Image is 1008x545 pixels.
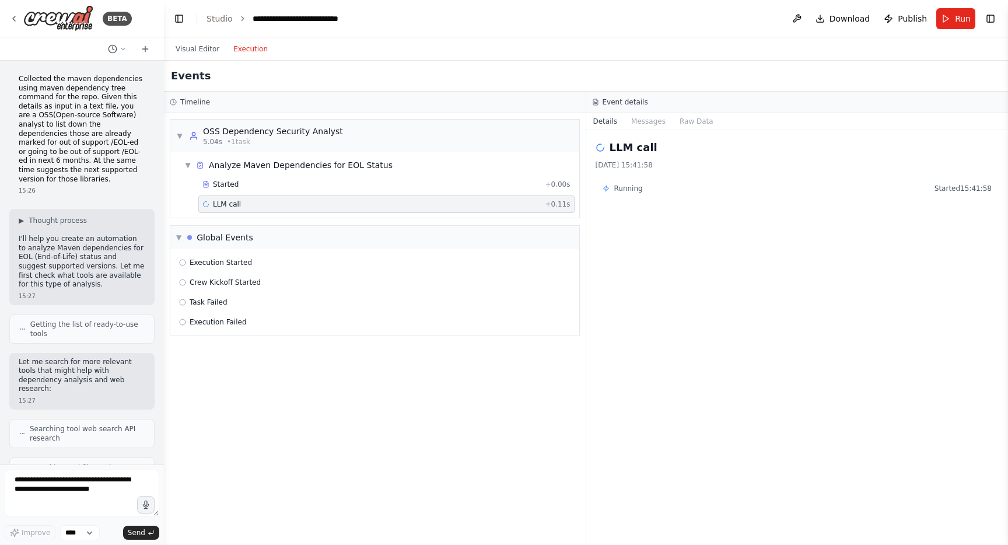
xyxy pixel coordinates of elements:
span: ▼ [176,131,183,141]
span: Searching tool web search API research [30,424,145,443]
span: Improve [22,528,50,537]
div: Global Events [197,232,253,243]
button: Run [936,8,975,29]
span: Thought process [29,216,87,225]
span: Started [213,180,239,189]
span: + 0.11s [545,200,570,209]
button: Improve [5,525,55,540]
h2: LLM call [610,139,657,156]
h3: Timeline [180,97,210,107]
button: Details [586,113,625,130]
span: Searching tool file read text processing [30,463,145,481]
button: Visual Editor [169,42,226,56]
div: 15:27 [19,396,145,405]
span: ▶ [19,216,24,225]
div: 15:27 [19,292,145,301]
a: Studio [206,14,233,23]
button: Start a new chat [136,42,155,56]
button: Messages [624,113,673,130]
span: Run [955,13,971,25]
div: [DATE] 15:41:58 [596,160,999,170]
span: + 0.00s [545,180,570,189]
span: Task Failed [190,298,228,307]
span: ▼ [176,233,181,242]
div: 15:26 [19,186,145,195]
span: Getting the list of ready-to-use tools [30,320,145,338]
div: Analyze Maven Dependencies for EOL Status [209,159,393,171]
nav: breadcrumb [206,13,338,25]
span: • 1 task [227,137,250,146]
span: Running [614,184,643,193]
span: Send [128,528,145,537]
span: ▼ [184,160,191,170]
button: Switch to previous chat [103,42,131,56]
span: 5.04s [203,137,222,146]
div: OSS Dependency Security Analyst [203,125,343,137]
div: BETA [103,12,132,26]
button: Raw Data [673,113,720,130]
p: I'll help you create an automation to analyze Maven dependencies for EOL (End-of-Life) status and... [19,235,145,289]
button: Click to speak your automation idea [137,496,155,513]
button: Publish [879,8,932,29]
span: Crew Kickoff Started [190,278,261,287]
button: Send [123,526,159,540]
span: Download [829,13,870,25]
span: Execution Failed [190,317,247,327]
button: Show right sidebar [982,11,999,27]
span: Execution Started [190,258,252,267]
button: Execution [226,42,275,56]
img: Logo [23,5,93,32]
h3: Event details [603,97,648,107]
span: Publish [898,13,927,25]
p: Collected the maven dependencies using maven dependency tree command for the repo. Given this det... [19,75,145,184]
button: Download [811,8,875,29]
span: LLM call [213,200,241,209]
span: Started 15:41:58 [935,184,992,193]
button: Hide left sidebar [171,11,187,27]
button: ▶Thought process [19,216,87,225]
p: Let me search for more relevant tools that might help with dependency analysis and web research: [19,358,145,394]
h2: Events [171,68,211,84]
